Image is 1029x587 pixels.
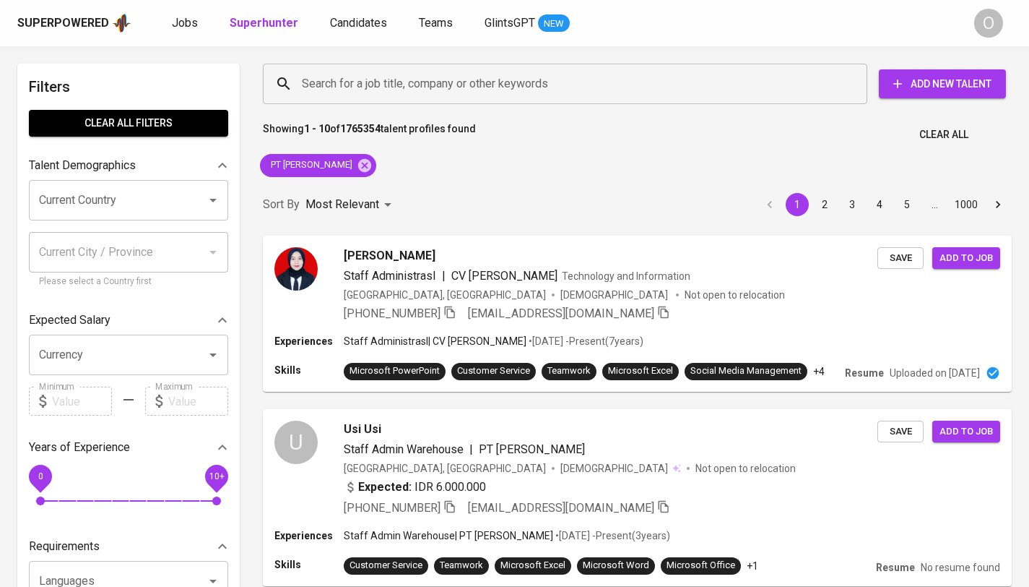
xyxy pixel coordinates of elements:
div: Expected Salary [29,306,228,335]
p: Sort By [263,196,300,213]
span: | [442,267,446,285]
div: Most Relevant [305,192,396,218]
span: [PHONE_NUMBER] [344,501,440,515]
p: No resume found [921,560,1000,575]
img: 2323ca09fff212585534b115a761443c.jpg [274,247,318,291]
p: • [DATE] - Present ( 7 years ) [526,334,643,348]
button: page 1 [786,193,809,216]
p: Uploaded on [DATE] [890,366,980,380]
span: GlintsGPT [485,16,535,30]
div: Social Media Management [690,364,802,378]
b: 1 - 10 [304,123,330,134]
p: Skills [274,363,344,377]
p: Years of Experience [29,439,130,456]
button: Go to page 2 [813,193,836,216]
div: Microsoft Excel [608,364,673,378]
span: CV [PERSON_NAME] [451,269,557,283]
p: +1 [747,559,758,573]
span: [PERSON_NAME] [344,247,435,265]
span: [EMAIL_ADDRESS][DOMAIN_NAME] [468,501,654,515]
div: Superpowered [17,15,109,32]
a: Teams [419,14,456,33]
span: Clear All filters [40,114,217,132]
div: Customer Service [457,364,530,378]
p: +4 [813,364,825,379]
span: Staff Admin Warehouse [344,442,464,456]
p: Please select a Country first [39,275,218,289]
span: Candidates [330,16,387,30]
a: Superhunter [230,14,301,33]
p: Expected Salary [29,312,110,329]
div: … [923,197,946,212]
span: [EMAIL_ADDRESS][DOMAIN_NAME] [468,307,654,320]
a: Candidates [330,14,390,33]
span: Staff AdministrasI [344,269,436,283]
span: Add to job [939,250,993,267]
p: Showing of talent profiles found [263,121,476,148]
p: • [DATE] - Present ( 3 years ) [553,528,670,543]
button: Clear All filters [29,110,228,137]
span: Teams [419,16,453,30]
button: Add to job [932,247,1000,270]
span: [PHONE_NUMBER] [344,307,440,320]
button: Clear All [913,121,974,148]
span: Save [885,250,916,267]
p: Requirements [29,538,100,555]
button: Add New Talent [879,69,1006,98]
div: Teamwork [547,364,591,378]
span: Add New Talent [890,75,994,93]
b: 1765354 [340,123,381,134]
p: Most Relevant [305,196,379,213]
b: Superhunter [230,16,298,30]
div: PT [PERSON_NAME] [260,154,376,177]
span: 10+ [209,471,224,481]
b: Expected: [358,479,412,496]
a: Jobs [172,14,201,33]
span: 0 [38,471,43,481]
a: [PERSON_NAME]Staff AdministrasI|CV [PERSON_NAME]Technology and Information[GEOGRAPHIC_DATA], [GEO... [263,236,1012,392]
div: Microsoft PowerPoint [349,364,440,378]
p: Staff Admin Warehouse | PT [PERSON_NAME] [344,528,553,543]
button: Save [877,421,924,443]
p: Experiences [274,334,344,348]
input: Value [52,387,112,416]
a: GlintsGPT NEW [485,14,570,33]
div: Microsoft Word [583,559,649,573]
span: Usi Usi [344,421,381,438]
span: PT [PERSON_NAME] [479,442,585,456]
button: Go to page 4 [868,193,891,216]
div: Requirements [29,532,228,561]
p: Resume [876,560,915,575]
button: Go to page 1000 [950,193,982,216]
button: Save [877,247,924,270]
span: [DEMOGRAPHIC_DATA] [560,288,670,302]
button: Add to job [932,421,1000,443]
span: Clear All [919,126,968,144]
a: UUsi UsiStaff Admin Warehouse|PT [PERSON_NAME][GEOGRAPHIC_DATA], [GEOGRAPHIC_DATA][DEMOGRAPHIC_DA... [263,409,1012,586]
span: Save [885,424,916,440]
div: [GEOGRAPHIC_DATA], [GEOGRAPHIC_DATA] [344,288,546,302]
h6: Filters [29,75,228,98]
p: Staff AdministrasI | CV [PERSON_NAME] [344,334,526,348]
span: PT [PERSON_NAME] [260,158,361,172]
div: Microsoft Excel [500,559,565,573]
nav: pagination navigation [756,193,1012,216]
div: Talent Demographics [29,151,228,180]
span: Jobs [172,16,198,30]
input: Value [168,387,228,416]
div: Teamwork [440,559,483,573]
button: Go to page 3 [841,193,864,216]
p: Not open to relocation [685,288,785,302]
div: Customer Service [349,559,422,573]
button: Open [203,190,223,210]
a: Superpoweredapp logo [17,12,131,34]
button: Go to next page [986,193,1010,216]
div: Microsoft Office [667,559,735,573]
img: app logo [112,12,131,34]
div: Years of Experience [29,433,228,462]
div: U [274,421,318,464]
span: Technology and Information [562,270,690,282]
span: | [469,441,473,458]
span: NEW [538,17,570,31]
span: Add to job [939,424,993,440]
